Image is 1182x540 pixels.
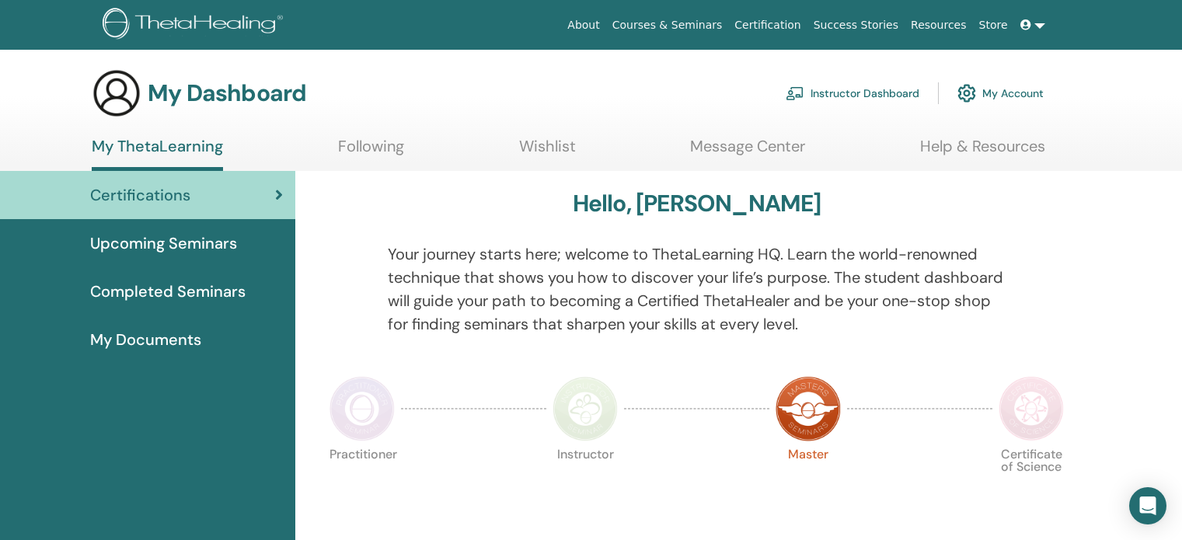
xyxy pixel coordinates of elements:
img: Instructor [553,376,618,441]
img: Master [776,376,841,441]
p: Practitioner [329,448,395,514]
img: cog.svg [957,80,976,106]
img: chalkboard-teacher.svg [786,86,804,100]
span: Certifications [90,183,190,207]
h3: Hello, [PERSON_NAME] [573,190,821,218]
a: Message Center [690,137,805,167]
h3: My Dashboard [148,79,306,107]
span: Completed Seminars [90,280,246,303]
p: Certificate of Science [999,448,1064,514]
span: Upcoming Seminars [90,232,237,255]
a: Wishlist [519,137,576,167]
a: Certification [728,11,807,40]
a: Help & Resources [920,137,1045,167]
img: Certificate of Science [999,376,1064,441]
a: About [561,11,605,40]
img: generic-user-icon.jpg [92,68,141,118]
img: Practitioner [329,376,395,441]
a: My Account [957,76,1044,110]
p: Master [776,448,841,514]
p: Your journey starts here; welcome to ThetaLearning HQ. Learn the world-renowned technique that sh... [388,242,1006,336]
a: Store [973,11,1014,40]
img: logo.png [103,8,288,43]
p: Instructor [553,448,618,514]
a: Following [338,137,404,167]
a: Resources [905,11,973,40]
span: My Documents [90,328,201,351]
a: My ThetaLearning [92,137,223,171]
a: Instructor Dashboard [786,76,919,110]
div: Open Intercom Messenger [1129,487,1166,524]
a: Courses & Seminars [606,11,729,40]
a: Success Stories [807,11,905,40]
